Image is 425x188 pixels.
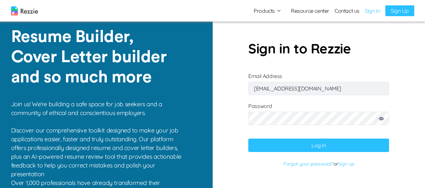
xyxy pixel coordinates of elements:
[248,73,389,92] label: Email Address
[338,161,354,167] a: Sign up
[291,7,329,15] a: Resource center
[254,7,282,15] button: Products
[248,139,389,152] button: Log In
[365,7,380,15] a: Sign In
[248,103,389,132] label: Password
[248,112,389,125] input: Password
[385,5,414,16] a: Sign Up
[248,82,389,95] input: Email Address
[284,161,334,167] a: Forgot your password?
[11,100,186,179] p: Join us! We're building a safe space for job seekers and a community of ethical and conscientious...
[248,159,389,169] p: or
[11,27,179,87] p: Resume Builder, Cover Letter builder and so much more
[248,38,389,59] p: Sign in to Rezzie
[11,6,38,15] img: logo
[335,7,359,15] a: Contact us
